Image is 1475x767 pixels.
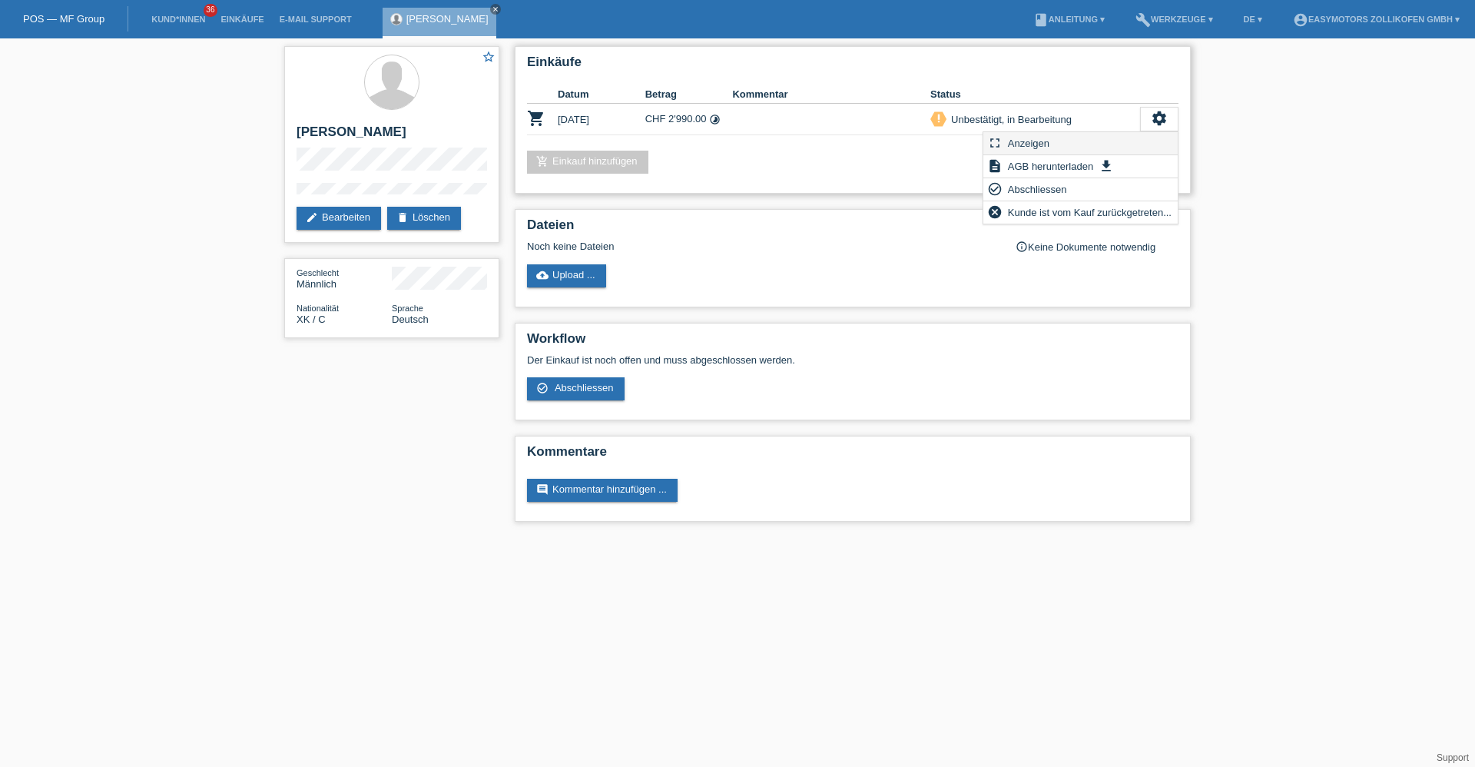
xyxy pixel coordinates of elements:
a: star_border [482,50,496,66]
a: [PERSON_NAME] [406,13,489,25]
th: Status [930,85,1140,104]
i: 24 Raten [709,114,721,125]
i: star_border [482,50,496,64]
span: Geschlecht [297,268,339,277]
p: Der Einkauf ist noch offen und muss abgeschlossen werden. [527,354,1178,366]
a: commentKommentar hinzufügen ... [527,479,678,502]
i: priority_high [933,113,944,124]
td: [DATE] [558,104,645,135]
a: check_circle_outline Abschliessen [527,377,625,400]
th: Betrag [645,85,733,104]
a: editBearbeiten [297,207,381,230]
h2: Workflow [527,331,1178,354]
a: close [490,4,501,15]
i: settings [1151,110,1168,127]
a: POS — MF Group [23,13,104,25]
div: Unbestätigt, in Bearbeitung [946,111,1072,128]
i: close [492,5,499,13]
div: Keine Dokumente notwendig [1016,241,1178,253]
a: DE ▾ [1236,15,1270,24]
a: Kund*innen [144,15,213,24]
a: Einkäufe [213,15,271,24]
i: get_app [1099,158,1114,174]
i: POSP00026489 [527,109,545,128]
i: check_circle_outline [536,382,549,394]
i: edit [306,211,318,224]
i: account_circle [1293,12,1308,28]
span: Nationalität [297,304,339,313]
th: Kommentar [732,85,930,104]
span: 36 [204,4,217,17]
i: comment [536,483,549,496]
i: description [987,158,1003,174]
span: AGB herunterladen [1006,157,1095,175]
span: Abschliessen [1006,180,1069,198]
h2: Dateien [527,217,1178,241]
i: book [1033,12,1049,28]
h2: Einkäufe [527,55,1178,78]
span: Abschliessen [555,382,614,393]
i: check_circle_outline [987,181,1003,197]
i: delete [396,211,409,224]
i: info_outline [1016,241,1028,253]
i: fullscreen [987,135,1003,151]
span: Sprache [392,304,423,313]
a: cloud_uploadUpload ... [527,264,606,287]
span: Kosovo / C / 22.08.2004 [297,314,326,325]
i: add_shopping_cart [536,155,549,168]
h2: Kommentare [527,444,1178,467]
div: Männlich [297,267,392,290]
a: bookAnleitung ▾ [1026,15,1112,24]
a: deleteLöschen [387,207,461,230]
h2: [PERSON_NAME] [297,125,487,148]
a: E-Mail Support [272,15,360,24]
th: Datum [558,85,645,104]
td: CHF 2'990.00 [645,104,733,135]
i: build [1135,12,1151,28]
a: buildWerkzeuge ▾ [1128,15,1221,24]
span: Deutsch [392,314,429,325]
div: Noch keine Dateien [527,241,996,252]
a: account_circleEasymotors Zollikofen GmbH ▾ [1285,15,1467,24]
i: cloud_upload [536,269,549,281]
a: Support [1437,752,1469,763]
span: Anzeigen [1006,134,1052,152]
a: add_shopping_cartEinkauf hinzufügen [527,151,648,174]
